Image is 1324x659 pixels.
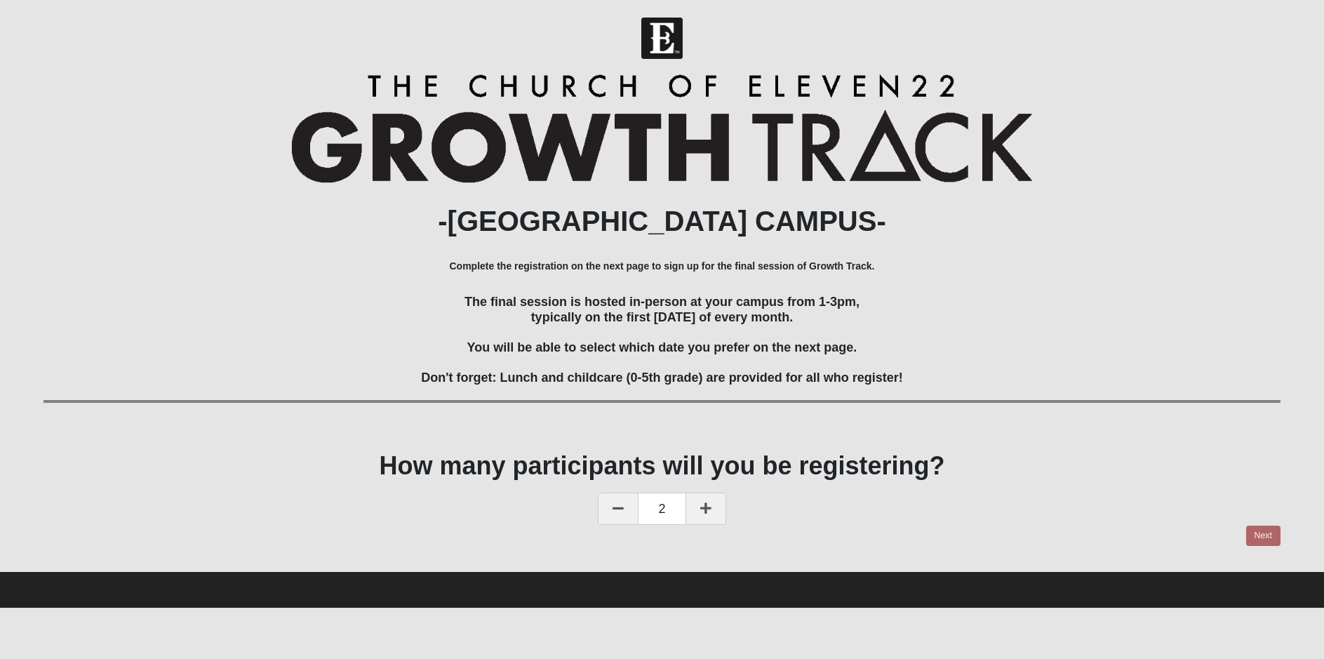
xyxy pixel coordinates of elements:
[421,371,902,385] span: Don't forget: Lunch and childcare (0-5th grade) are provided for all who register!
[44,451,1280,481] h1: How many participants will you be registering?
[531,310,794,324] span: typically on the first [DATE] of every month.
[438,206,886,237] b: -[GEOGRAPHIC_DATA] CAMPUS-
[464,295,860,309] span: The final session is hosted in-person at your campus from 1-3pm,
[641,18,683,59] img: Church of Eleven22 Logo
[638,493,685,525] span: 2
[450,260,875,272] b: Complete the registration on the next page to sign up for the final session of Growth Track.
[291,74,1034,183] img: Growth Track Logo
[467,340,857,354] span: You will be able to select which date you prefer on the next page.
